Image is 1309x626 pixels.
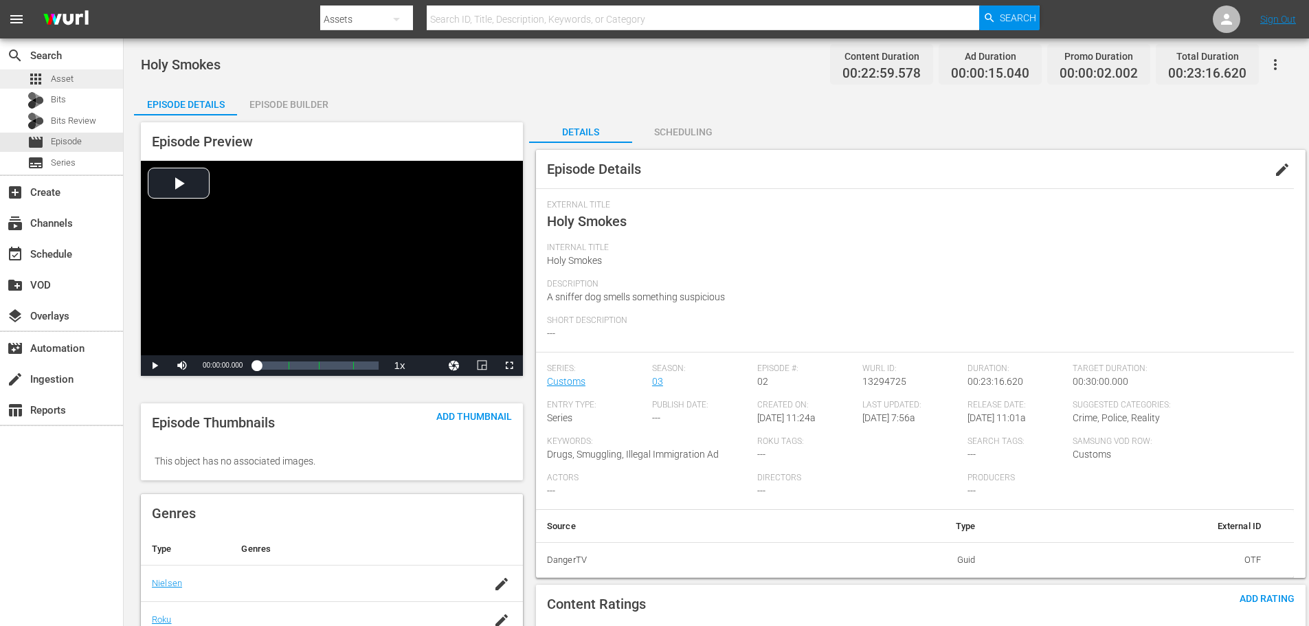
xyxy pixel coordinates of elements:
span: --- [547,328,555,339]
th: Genres [230,533,480,566]
span: --- [967,449,976,460]
span: Episode #: [757,364,855,375]
span: Series [51,156,76,170]
span: External Title [547,200,1276,211]
span: --- [757,485,765,496]
span: Add Thumbnail [425,411,523,422]
span: 00:23:16.620 [967,376,1023,387]
span: Bits [51,93,66,107]
span: --- [757,449,765,460]
span: 13294725 [862,376,906,387]
span: --- [547,485,555,496]
th: DangerTV [536,542,805,578]
span: menu [8,11,25,27]
span: Roku Tags: [757,436,961,447]
button: Scheduling [632,115,735,143]
span: 00:22:59.578 [842,66,921,82]
div: Video Player [141,161,523,376]
div: Episode Builder [237,88,340,121]
span: Episode [51,135,82,148]
span: VOD [7,277,23,293]
div: Progress Bar [256,361,379,370]
span: Season: [652,364,750,375]
a: Sign Out [1260,14,1296,25]
button: edit [1266,153,1299,186]
span: Actors [547,473,750,484]
span: A sniffer dog smells something suspicious [547,291,725,302]
span: subtitles [27,155,44,171]
button: Play [141,355,168,376]
span: Series: [547,364,645,375]
span: Asset [27,71,44,87]
button: Fullscreen [495,355,523,376]
button: Details [529,115,632,143]
th: Type [805,510,986,543]
span: 00:00:02.002 [1060,66,1138,82]
span: Search Tags: [967,436,1066,447]
button: Search [979,5,1040,30]
span: [DATE] 11:24a [757,412,816,423]
span: event_available [7,246,23,262]
button: Mute [168,355,196,376]
th: Type [141,533,230,566]
span: Last Updated: [862,400,961,411]
div: Bits [27,92,44,109]
span: Episode Preview [152,133,253,150]
span: Publish Date: [652,400,750,411]
th: Source [536,510,805,543]
div: Promo Duration [1060,47,1138,66]
td: OTF [986,542,1272,578]
button: Picture-in-Picture [468,355,495,376]
span: Samsung VOD Row: [1073,436,1171,447]
span: Directors [757,473,961,484]
div: Details [529,115,632,148]
span: Keywords: [547,436,750,447]
div: This object has no associated images. [141,442,523,480]
th: External ID [986,510,1272,543]
span: Ingestion [7,371,23,388]
span: Crime, Police, Reality [1073,412,1160,423]
span: Genres [152,505,196,522]
span: Overlays [7,308,23,324]
span: edit [1274,161,1290,178]
img: ans4CAIJ8jUAAAAAAAAAAAAAAAAAAAAAAAAgQb4GAAAAAAAAAAAAAAAAAAAAAAAAJMjXAAAAAAAAAAAAAAAAAAAAAAAAgAT5G... [33,3,99,36]
span: Series [547,412,572,423]
span: Channels [7,215,23,232]
span: Search [1000,5,1036,30]
span: Suggested Categories: [1073,400,1276,411]
span: Customs [1073,449,1111,460]
span: Search [7,47,23,64]
span: 02 [757,376,768,387]
span: [DATE] 7:56a [862,412,915,423]
span: Producers [967,473,1171,484]
div: Ad Duration [951,47,1029,66]
span: Reports [7,402,23,418]
div: Total Duration [1168,47,1246,66]
button: Episode Details [134,88,237,115]
span: Wurl ID: [862,364,961,375]
span: Holy Smokes [547,213,627,230]
span: Drugs, Smuggling, Illegal Immigration Ad [547,449,719,460]
div: Content Duration [842,47,921,66]
button: Add Thumbnail [425,403,523,428]
button: Jump To Time [440,355,468,376]
a: Nielsen [152,578,182,588]
a: 03 [652,376,663,387]
a: Customs [547,376,585,387]
span: 00:23:16.620 [1168,66,1246,82]
div: Bits Review [27,113,44,129]
span: Bits Review [51,114,96,128]
span: [DATE] 11:01a [967,412,1026,423]
span: Entry Type: [547,400,645,411]
div: Scheduling [632,115,735,148]
span: --- [967,485,976,496]
span: Internal Title [547,243,1276,254]
span: Short Description [547,315,1276,326]
span: Episode [27,134,44,150]
button: Episode Builder [237,88,340,115]
span: Automation [7,340,23,357]
span: Target Duration: [1073,364,1276,375]
td: Guid [805,542,986,578]
span: 00:00:00.000 [203,361,243,369]
span: Holy Smokes [547,255,602,266]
